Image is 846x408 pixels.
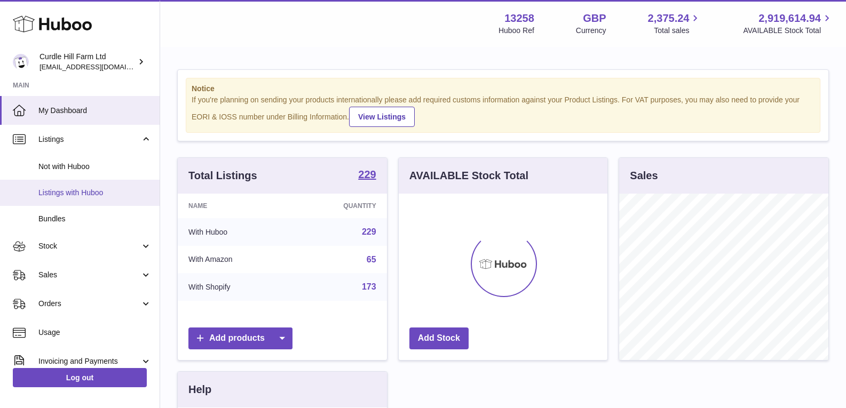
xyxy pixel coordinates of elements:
h3: Help [188,382,211,397]
a: Add products [188,327,292,349]
a: 2,375.24 Total sales [648,11,702,36]
span: Listings [38,134,140,145]
span: Listings with Huboo [38,188,152,198]
span: 2,375.24 [648,11,690,26]
span: My Dashboard [38,106,152,116]
a: 173 [362,282,376,291]
div: Curdle Hill Farm Ltd [39,52,136,72]
th: Quantity [292,194,386,218]
a: View Listings [349,107,415,127]
div: Huboo Ref [499,26,534,36]
strong: 229 [358,169,376,180]
span: Bundles [38,214,152,224]
span: Stock [38,241,140,251]
span: Total sales [654,26,701,36]
span: Sales [38,270,140,280]
td: With Huboo [178,218,292,246]
div: If you're planning on sending your products internationally please add required customs informati... [192,95,815,127]
td: With Shopify [178,273,292,301]
span: AVAILABLE Stock Total [743,26,833,36]
a: 229 [362,227,376,236]
span: [EMAIL_ADDRESS][DOMAIN_NAME] [39,62,157,71]
strong: Notice [192,84,815,94]
a: 229 [358,169,376,182]
a: 65 [367,255,376,264]
th: Name [178,194,292,218]
a: Log out [13,368,147,387]
span: Usage [38,327,152,338]
strong: GBP [583,11,606,26]
a: 2,919,614.94 AVAILABLE Stock Total [743,11,833,36]
h3: Total Listings [188,169,257,183]
span: Orders [38,299,140,309]
h3: Sales [630,169,658,183]
span: Not with Huboo [38,162,152,172]
td: With Amazon [178,246,292,274]
div: Currency [576,26,606,36]
a: Add Stock [409,327,469,349]
span: Invoicing and Payments [38,356,140,366]
img: internalAdmin-13258@internal.huboo.com [13,54,29,70]
span: 2,919,614.94 [758,11,821,26]
strong: 13258 [504,11,534,26]
h3: AVAILABLE Stock Total [409,169,528,183]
